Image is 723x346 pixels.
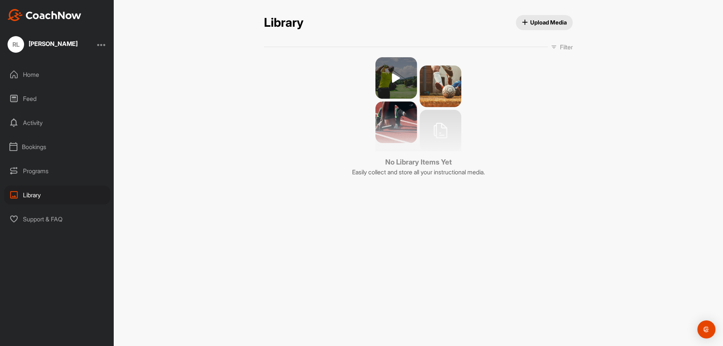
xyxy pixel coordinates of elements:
[4,210,110,229] div: Support & FAQ
[4,186,110,204] div: Library
[264,15,304,30] h2: Library
[352,157,485,168] h3: No Library Items Yet
[560,43,573,52] p: Filter
[352,168,485,177] p: Easily collect and store all your instructional media.
[8,9,81,21] img: CoachNow
[375,57,461,151] img: no media
[697,320,715,338] div: Open Intercom Messenger
[29,41,78,47] div: [PERSON_NAME]
[522,18,567,26] span: Upload Media
[4,137,110,156] div: Bookings
[8,36,24,53] div: RL
[516,15,573,30] button: Upload Media
[4,113,110,132] div: Activity
[4,89,110,108] div: Feed
[4,162,110,180] div: Programs
[4,65,110,84] div: Home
